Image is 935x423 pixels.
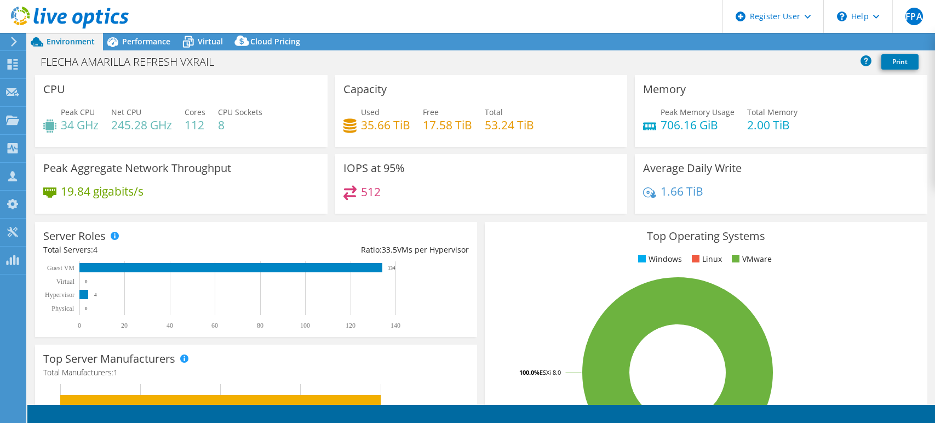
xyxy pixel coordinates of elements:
[388,265,395,271] text: 134
[43,244,256,256] div: Total Servers:
[113,367,118,378] span: 1
[111,107,141,117] span: Net CPU
[51,305,74,312] text: Physical
[361,107,380,117] span: Used
[43,162,231,174] h3: Peak Aggregate Network Throughput
[519,368,540,376] tspan: 100.0%
[423,119,472,131] h4: 17.58 TiB
[85,279,88,284] text: 0
[361,186,381,198] h4: 512
[300,322,310,329] text: 100
[635,253,682,265] li: Windows
[36,56,231,68] h1: FLECHA AMARILLA REFRESH VXRAIL
[111,119,172,131] h4: 245.28 GHz
[218,107,262,117] span: CPU Sockets
[661,107,735,117] span: Peak Memory Usage
[47,36,95,47] span: Environment
[43,353,175,365] h3: Top Server Manufacturers
[493,230,919,242] h3: Top Operating Systems
[343,162,405,174] h3: IOPS at 95%
[43,230,106,242] h3: Server Roles
[218,119,262,131] h4: 8
[94,292,97,298] text: 4
[382,244,397,255] span: 33.5
[747,119,798,131] h4: 2.00 TiB
[391,322,400,329] text: 140
[250,36,300,47] span: Cloud Pricing
[881,54,919,70] a: Print
[689,253,722,265] li: Linux
[61,107,95,117] span: Peak CPU
[78,322,81,329] text: 0
[45,291,74,299] text: Hypervisor
[747,107,798,117] span: Total Memory
[256,244,469,256] div: Ratio: VMs per Hypervisor
[47,264,74,272] text: Guest VM
[93,244,97,255] span: 4
[56,278,75,285] text: Virtual
[122,36,170,47] span: Performance
[643,83,686,95] h3: Memory
[346,322,355,329] text: 120
[729,253,772,265] li: VMware
[343,83,387,95] h3: Capacity
[61,119,99,131] h4: 34 GHz
[540,368,561,376] tspan: ESXi 8.0
[661,185,703,197] h4: 1.66 TiB
[61,185,144,197] h4: 19.84 gigabits/s
[211,322,218,329] text: 60
[167,322,173,329] text: 40
[837,12,847,21] svg: \n
[905,8,923,25] span: FPA
[485,119,534,131] h4: 53.24 TiB
[361,119,410,131] h4: 35.66 TiB
[185,119,205,131] h4: 112
[661,119,735,131] h4: 706.16 GiB
[643,162,742,174] h3: Average Daily Write
[423,107,439,117] span: Free
[485,107,503,117] span: Total
[198,36,223,47] span: Virtual
[185,107,205,117] span: Cores
[43,83,65,95] h3: CPU
[43,367,469,379] h4: Total Manufacturers:
[85,306,88,311] text: 0
[257,322,263,329] text: 80
[121,322,128,329] text: 20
